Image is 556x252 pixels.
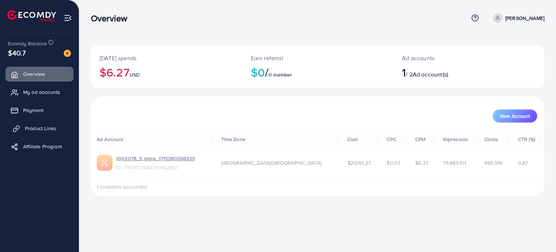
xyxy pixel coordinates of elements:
span: / [265,64,269,80]
span: Payment [23,107,43,114]
h2: / 2 [402,65,498,79]
h2: $6.27 [100,65,233,79]
h3: Overview [91,13,133,24]
span: My ad accounts [23,88,60,96]
p: [PERSON_NAME] [505,14,544,22]
h2: $0 [251,65,385,79]
a: Product Links [5,121,73,136]
button: New Account [493,110,537,123]
a: Payment [5,103,73,117]
img: menu [64,14,72,22]
p: Earn referral [251,54,385,62]
span: 0 member [269,71,292,78]
img: logo [7,10,56,21]
a: Affiliate Program [5,139,73,154]
span: Overview [23,70,45,78]
span: 1 [402,64,406,80]
img: image [64,50,71,57]
p: Ad accounts [402,54,498,62]
span: Ecomdy Balance [8,40,47,47]
span: $40.7 [8,47,26,58]
span: Product Links [25,125,56,132]
iframe: Chat [525,219,551,247]
span: Affiliate Program [23,143,62,150]
a: [PERSON_NAME] [490,13,544,23]
p: [DATE] spends [100,54,233,62]
a: My ad accounts [5,85,73,99]
span: New Account [500,113,530,119]
a: Overview [5,67,73,81]
span: USD [130,71,140,78]
span: Ad account(s) [413,70,448,78]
